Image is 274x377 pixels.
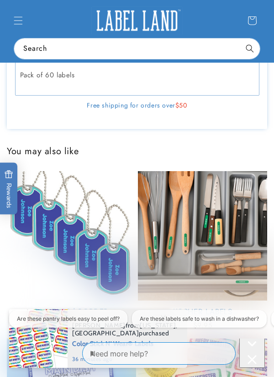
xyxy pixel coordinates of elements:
[72,337,178,349] span: Color Stick N' Wear® Labels
[7,307,136,317] a: Bag Tags | Border
[91,6,183,35] img: Label Land
[15,102,259,110] div: Free shipping for orders over
[20,69,254,81] p: Pack of 60 labels
[7,145,267,157] h2: You may also like
[8,11,28,31] summary: Menu
[179,101,187,110] span: 50
[138,307,267,317] a: Kosher Labels
[175,101,179,110] span: $
[88,3,186,38] a: Label Land
[82,339,265,368] iframe: Gorgias Floating Chat
[5,170,13,208] span: Rewards
[240,38,260,59] button: Search
[72,355,178,363] span: 36 minutes ago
